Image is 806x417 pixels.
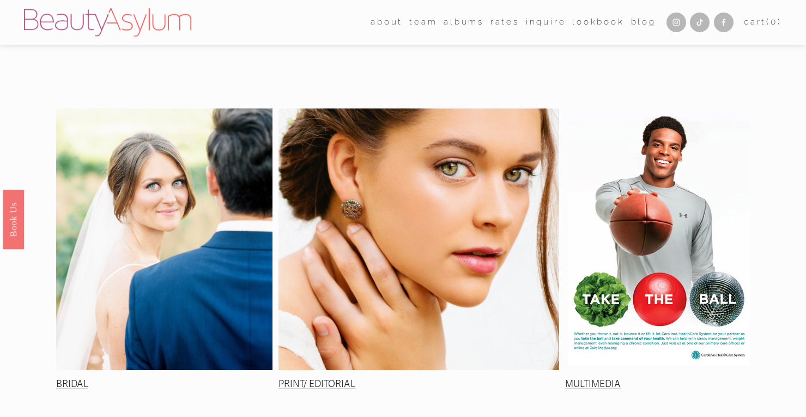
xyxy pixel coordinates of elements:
[24,8,191,37] img: Beauty Asylum | Bridal Hair &amp; Makeup Charlotte &amp; Atlanta
[771,17,778,27] span: 0
[526,14,566,31] a: Inquire
[56,378,88,390] a: BRIDAL
[690,13,710,32] a: TikTok
[766,17,781,27] span: ( )
[490,14,519,31] a: Rates
[444,14,484,31] a: albums
[714,13,734,32] a: Facebook
[744,15,782,29] a: 0 items in cart
[631,14,656,31] a: Blog
[666,13,686,32] a: Instagram
[3,189,24,249] a: Book Us
[278,378,355,390] a: PRINT/ EDITORIAL
[409,15,437,29] span: team
[371,15,403,29] span: about
[572,14,624,31] a: Lookbook
[371,14,403,31] a: folder dropdown
[409,14,437,31] a: folder dropdown
[565,378,621,390] a: MULTIMEDIA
